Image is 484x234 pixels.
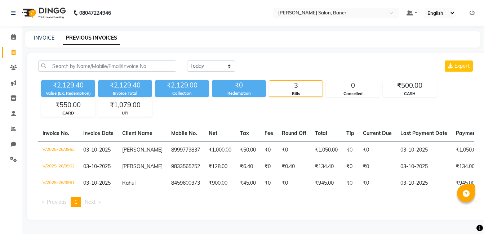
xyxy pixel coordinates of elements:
td: 03-10-2025 [396,141,452,158]
div: CASH [383,91,436,97]
span: 1 [74,199,77,205]
span: Next [85,199,96,205]
div: Invoice Total [98,90,152,96]
td: 9833565252 [167,158,204,175]
span: Rahul [122,180,136,186]
td: ₹0 [260,141,277,158]
div: UPI [98,110,152,116]
div: CARD [41,110,95,116]
span: Invoice Date [83,130,114,136]
div: ₹2,129.40 [98,80,152,90]
div: ₹0 [212,80,266,90]
span: Current Due [363,130,392,136]
td: 03-10-2025 [396,158,452,175]
td: 03-10-2025 [396,175,452,192]
span: Previous [47,199,67,205]
td: ₹128.00 [204,158,236,175]
div: ₹1,079.00 [98,100,152,110]
td: ₹6.40 [236,158,260,175]
span: Total [315,130,327,136]
td: V/2025-26/3962 [38,158,79,175]
span: Round Off [282,130,306,136]
span: Fee [265,130,273,136]
input: Search by Name/Mobile/Email/Invoice No [38,60,176,72]
td: ₹0 [342,141,359,158]
div: 3 [269,81,323,91]
td: ₹45.00 [236,175,260,192]
span: 03-10-2025 [83,163,111,170]
div: ₹550.00 [41,100,95,110]
td: ₹0 [359,158,396,175]
td: 8999779837 [167,141,204,158]
span: Invoice No. [43,130,69,136]
span: [PERSON_NAME] [122,147,163,153]
div: 0 [326,81,379,91]
div: Bills [269,91,323,97]
td: ₹1,050.00 [311,141,342,158]
div: ₹2,129.40 [41,80,95,90]
div: Value (Ex. Redemption) [41,90,95,96]
td: ₹0 [342,175,359,192]
td: ₹1,000.00 [204,141,236,158]
td: ₹50.00 [236,141,260,158]
a: PREVIOUS INVOICES [63,32,120,45]
td: V/2025-26/3961 [38,175,79,192]
nav: Pagination [38,197,474,207]
td: ₹945.00 [311,175,342,192]
span: Last Payment Date [400,130,447,136]
td: ₹900.00 [204,175,236,192]
td: ₹0 [260,158,277,175]
td: ₹0 [342,158,359,175]
td: ₹0 [260,175,277,192]
span: [PERSON_NAME] [122,163,163,170]
b: 08047224946 [79,3,111,23]
span: Mobile No. [171,130,197,136]
span: Tax [240,130,249,136]
td: V/2025-26/3963 [38,141,79,158]
button: Export [445,60,473,72]
td: ₹0 [359,175,396,192]
a: INVOICE [34,35,54,41]
div: Redemption [212,90,266,96]
div: Cancelled [326,91,379,97]
span: Client Name [122,130,152,136]
div: Collection [155,90,209,96]
span: Export [454,63,470,69]
span: Net [209,130,217,136]
span: Tip [346,130,354,136]
td: 8459600373 [167,175,204,192]
td: ₹0 [277,141,311,158]
span: 03-10-2025 [83,180,111,186]
td: ₹0 [359,141,396,158]
div: ₹500.00 [383,81,436,91]
td: ₹0.40 [277,158,311,175]
div: ₹2,129.00 [155,80,209,90]
span: 03-10-2025 [83,147,111,153]
td: ₹0 [277,175,311,192]
td: ₹134.40 [311,158,342,175]
img: logo [18,3,68,23]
